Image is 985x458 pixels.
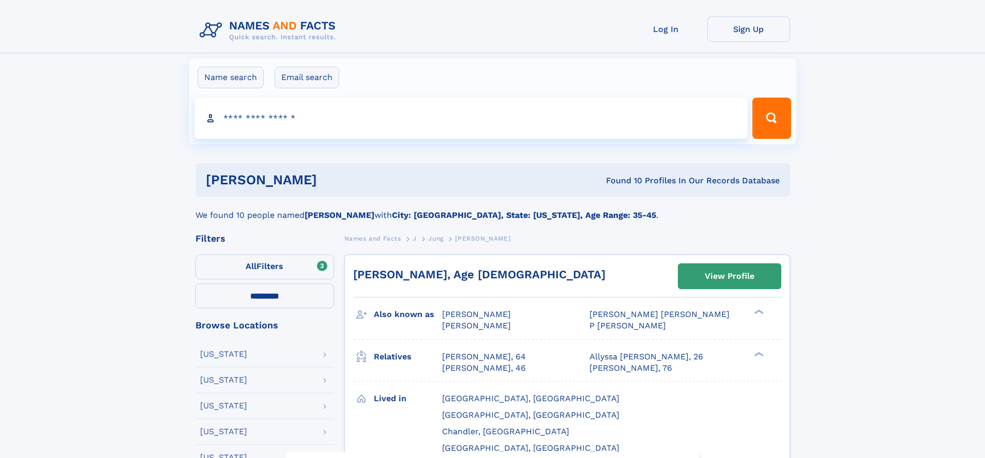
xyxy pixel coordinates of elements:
[707,17,790,42] a: Sign Up
[374,390,442,407] h3: Lived in
[198,67,264,88] label: Name search
[206,173,462,186] h1: [PERSON_NAME]
[195,197,790,222] div: We found 10 people named with .
[200,428,247,436] div: [US_STATE]
[678,264,781,289] a: View Profile
[428,232,443,245] a: Jung
[413,232,417,245] a: J
[455,235,510,242] span: [PERSON_NAME]
[589,321,666,330] span: P [PERSON_NAME]
[461,175,780,186] div: Found 10 Profiles In Our Records Database
[195,255,334,279] label: Filters
[442,321,511,330] span: [PERSON_NAME]
[589,309,730,319] span: [PERSON_NAME] [PERSON_NAME]
[589,351,703,362] a: Allyssa [PERSON_NAME], 26
[442,351,526,362] a: [PERSON_NAME], 64
[353,268,605,281] a: [PERSON_NAME], Age [DEMOGRAPHIC_DATA]
[442,393,619,403] span: [GEOGRAPHIC_DATA], [GEOGRAPHIC_DATA]
[752,98,791,139] button: Search Button
[589,362,672,374] a: [PERSON_NAME], 76
[413,235,417,242] span: J
[752,309,764,315] div: ❯
[200,402,247,410] div: [US_STATE]
[344,232,401,245] a: Names and Facts
[374,348,442,366] h3: Relatives
[442,410,619,420] span: [GEOGRAPHIC_DATA], [GEOGRAPHIC_DATA]
[752,351,764,357] div: ❯
[442,443,619,453] span: [GEOGRAPHIC_DATA], [GEOGRAPHIC_DATA]
[442,362,526,374] a: [PERSON_NAME], 46
[200,376,247,384] div: [US_STATE]
[275,67,339,88] label: Email search
[195,234,334,243] div: Filters
[246,261,256,271] span: All
[194,98,748,139] input: search input
[195,321,334,330] div: Browse Locations
[442,427,569,436] span: Chandler, [GEOGRAPHIC_DATA]
[625,17,707,42] a: Log In
[305,210,374,220] b: [PERSON_NAME]
[374,306,442,323] h3: Also known as
[392,210,656,220] b: City: [GEOGRAPHIC_DATA], State: [US_STATE], Age Range: 35-45
[442,309,511,319] span: [PERSON_NAME]
[195,17,344,44] img: Logo Names and Facts
[200,350,247,358] div: [US_STATE]
[705,264,754,288] div: View Profile
[428,235,443,242] span: Jung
